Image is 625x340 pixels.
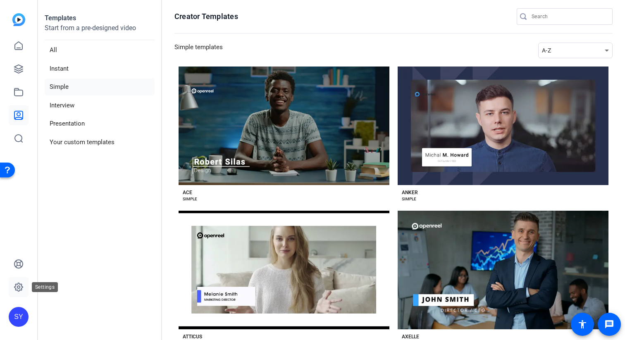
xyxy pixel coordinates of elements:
[179,67,389,185] button: Template image
[179,211,389,329] button: Template image
[532,12,606,21] input: Search
[183,333,202,340] div: ATTICUS
[183,189,192,196] div: ACE
[402,196,416,202] div: SIMPLE
[45,78,155,95] li: Simple
[45,14,76,22] strong: Templates
[402,333,419,340] div: AXELLE
[183,196,197,202] div: SIMPLE
[32,282,58,292] div: Settings
[9,307,29,327] div: SY
[45,60,155,77] li: Instant
[398,67,608,185] button: Template image
[577,319,587,329] mat-icon: accessibility
[604,319,614,329] mat-icon: message
[45,23,155,40] p: Start from a pre-designed video
[402,189,418,196] div: ANKER
[45,97,155,114] li: Interview
[542,47,551,54] span: A-Z
[174,43,223,58] h3: Simple templates
[45,115,155,132] li: Presentation
[12,13,25,26] img: blue-gradient.svg
[398,211,608,329] button: Template image
[45,42,155,59] li: All
[45,134,155,151] li: Your custom templates
[174,12,238,21] h1: Creator Templates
